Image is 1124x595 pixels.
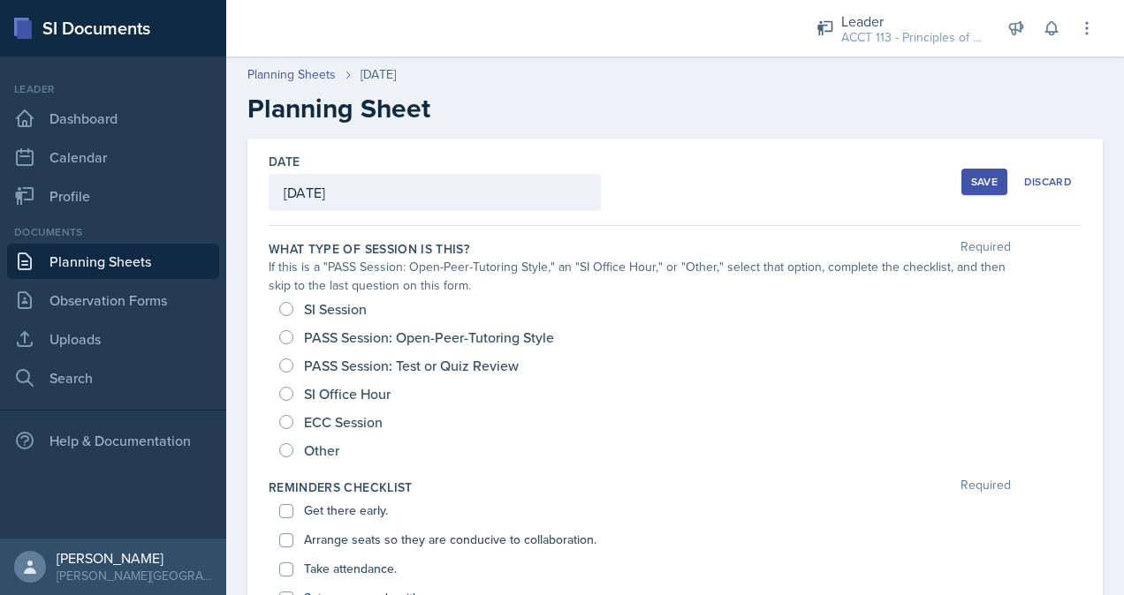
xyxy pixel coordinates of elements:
div: [PERSON_NAME] [57,549,212,567]
a: Profile [7,178,219,214]
a: Dashboard [7,101,219,136]
span: ECC Session [304,413,383,431]
label: What type of session is this? [269,240,469,258]
button: Discard [1014,169,1082,195]
label: Reminders Checklist [269,478,413,496]
a: Planning Sheets [247,65,336,84]
div: [PERSON_NAME][GEOGRAPHIC_DATA] [57,567,212,584]
span: Required [961,240,1011,258]
h2: Planning Sheet [247,93,1103,124]
a: Planning Sheets [7,244,219,279]
label: Get there early. [304,501,388,520]
span: Required [961,478,1011,496]
a: Uploads [7,321,219,357]
div: If this is a "PASS Session: Open-Peer-Tutoring Style," an "SI Office Hour," or "Other," select th... [269,258,1011,295]
div: Help & Documentation [7,423,219,458]
div: Discard [1024,175,1072,189]
div: ACCT 113 - Principles of Accounting I / Fall 2025 [841,28,983,47]
div: Documents [7,224,219,240]
span: Other [304,441,339,459]
div: [DATE] [361,65,396,84]
a: Calendar [7,139,219,175]
div: Leader [841,11,983,32]
label: Arrange seats so they are conducive to collaboration. [304,531,596,549]
div: Save [971,175,998,189]
label: Take attendance. [304,560,397,578]
a: Observation Forms [7,282,219,318]
span: PASS Session: Test or Quiz Review [304,357,519,374]
span: PASS Session: Open-Peer-Tutoring Style [304,328,554,346]
label: Date [269,153,300,170]
a: Search [7,360,219,395]
span: SI Office Hour [304,385,391,403]
button: Save [961,169,1007,195]
div: Leader [7,81,219,97]
span: SI Session [304,300,367,318]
